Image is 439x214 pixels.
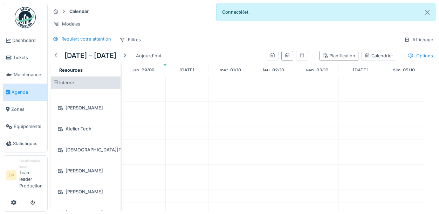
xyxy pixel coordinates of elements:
[304,65,330,75] a: 3 octobre 2025
[116,35,144,45] div: Filtres
[55,166,116,175] div: [PERSON_NAME]
[6,158,44,194] a: TP Gestionnaire localTeam leader Production
[12,89,44,95] span: Agenda
[401,35,436,45] div: Affichage
[13,140,44,147] span: Statistiques
[64,51,116,60] h5: [DATE] – [DATE]
[3,49,47,66] a: Tickets
[55,104,116,112] div: [PERSON_NAME]
[3,101,47,118] a: Zones
[67,8,91,15] strong: Calendar
[55,187,116,196] div: [PERSON_NAME]
[3,32,47,49] a: Dashboard
[19,158,44,169] div: Gestionnaire local
[55,124,116,133] div: Atelier Tech
[59,80,74,85] span: Interne
[12,37,44,44] span: Dashboard
[364,52,393,59] div: Calendrier
[3,135,47,152] a: Statistiques
[59,67,83,73] span: Resources
[3,118,47,135] a: Équipements
[322,52,355,59] div: Planification
[131,65,156,75] a: 29 septembre 2025
[419,3,435,22] button: Close
[6,170,16,180] li: TP
[178,65,196,75] a: 30 septembre 2025
[15,7,36,28] img: Badge_color-CXgf-gQk.svg
[61,36,111,42] div: Requiert votre attention
[261,65,286,75] a: 2 octobre 2025
[351,65,370,75] a: 4 octobre 2025
[11,106,44,113] span: Zones
[14,123,44,130] span: Équipements
[55,145,116,154] div: [DEMOGRAPHIC_DATA][PERSON_NAME]
[50,19,83,29] div: Modèles
[391,65,417,75] a: 5 octobre 2025
[218,65,243,75] a: 1 octobre 2025
[216,3,436,21] div: Connecté(e).
[405,51,436,61] div: Options
[19,158,44,192] li: Team leader Production
[3,84,47,101] a: Agenda
[3,66,47,83] a: Maintenance
[13,54,44,61] span: Tickets
[14,71,44,78] span: Maintenance
[133,51,164,60] div: Aujourd'hui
